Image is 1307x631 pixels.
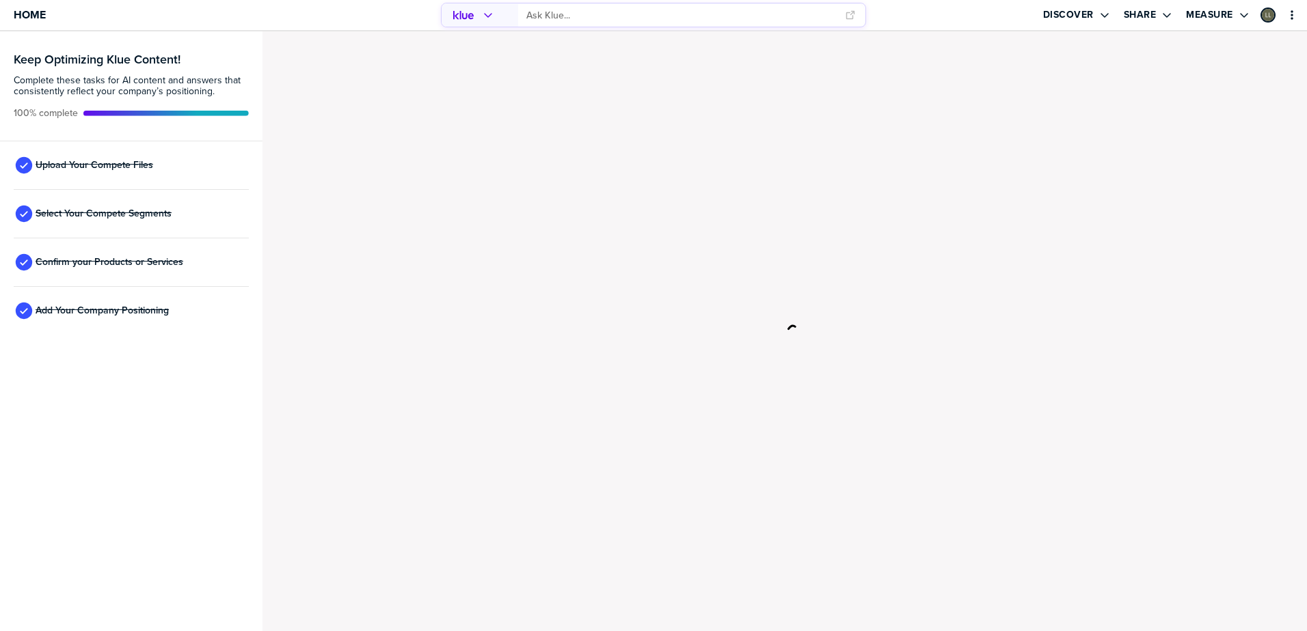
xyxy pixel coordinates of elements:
[14,108,78,119] span: Active
[1259,6,1277,24] a: Edit Profile
[1261,8,1276,23] div: Lindsay Lawler
[14,53,249,66] h3: Keep Optimizing Klue Content!
[526,4,836,27] input: Ask Klue...
[36,257,183,268] span: Confirm your Products or Services
[1124,9,1157,21] label: Share
[14,75,249,97] span: Complete these tasks for AI content and answers that consistently reflect your company’s position...
[36,305,169,316] span: Add Your Company Positioning
[14,9,46,20] span: Home
[1262,9,1274,21] img: 57d6dcb9b6d4b3943da97fe41573ba18-sml.png
[36,160,153,171] span: Upload Your Compete Files
[1043,9,1094,21] label: Discover
[1186,9,1233,21] label: Measure
[36,208,172,219] span: Select Your Compete Segments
